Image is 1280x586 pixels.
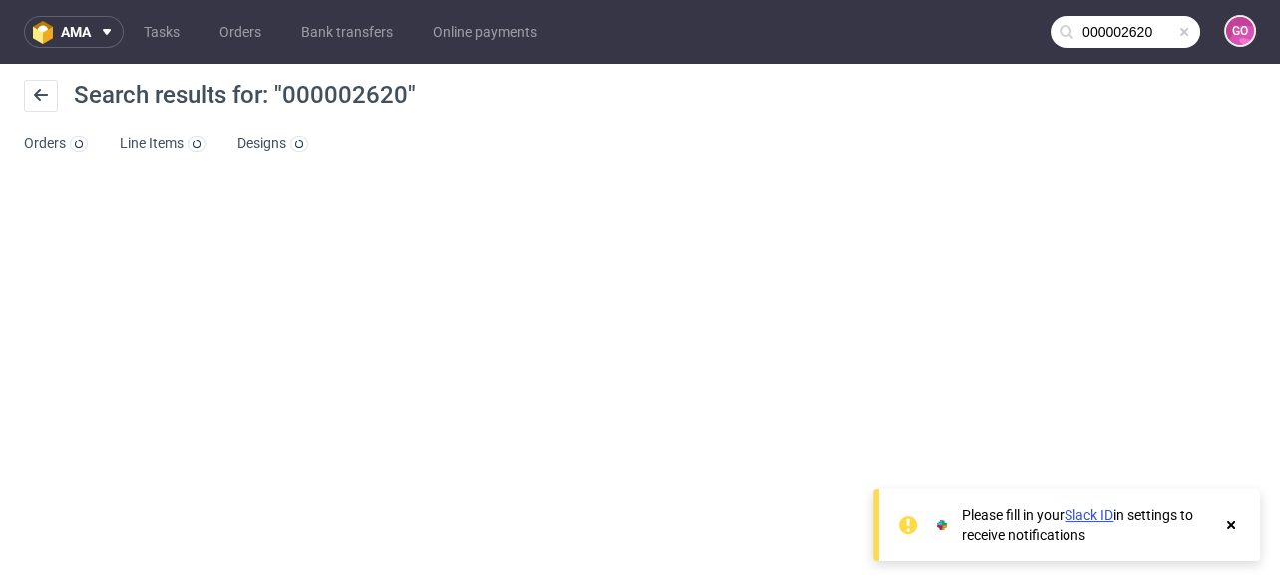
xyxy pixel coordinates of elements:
[237,128,308,160] a: Designs
[289,16,405,48] a: Bank transfers
[74,81,416,109] span: Search results for: "000002620"
[132,16,192,48] a: Tasks
[1226,17,1254,45] figcaption: GO
[421,16,549,48] a: Online payments
[120,128,206,160] a: Line Items
[932,515,952,535] img: Slack
[24,16,124,48] button: ama
[208,16,273,48] a: Orders
[1065,507,1113,523] a: Slack ID
[24,128,88,160] a: Orders
[61,25,91,39] span: ama
[962,505,1212,545] div: Please fill in your in settings to receive notifications
[33,21,61,44] img: logo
